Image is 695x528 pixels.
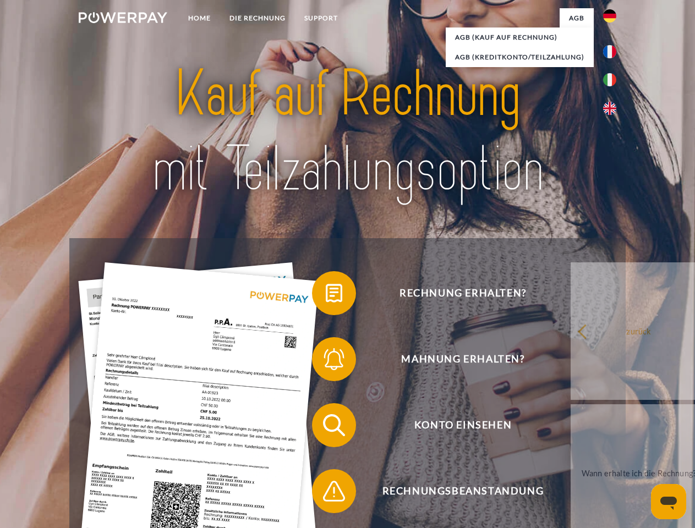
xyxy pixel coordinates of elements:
span: Konto einsehen [328,403,598,447]
button: Rechnungsbeanstandung [312,469,598,513]
img: it [603,73,616,86]
iframe: Schaltfläche zum Öffnen des Messaging-Fensters [651,484,686,519]
a: DIE RECHNUNG [220,8,295,28]
a: AGB (Kauf auf Rechnung) [446,28,594,47]
a: agb [560,8,594,28]
img: de [603,9,616,23]
img: qb_bell.svg [320,345,348,373]
img: fr [603,45,616,58]
a: Home [179,8,220,28]
img: en [603,102,616,115]
button: Konto einsehen [312,403,598,447]
a: AGB (Kreditkonto/Teilzahlung) [446,47,594,67]
span: Rechnungsbeanstandung [328,469,598,513]
span: Mahnung erhalten? [328,337,598,381]
span: Rechnung erhalten? [328,271,598,315]
img: logo-powerpay-white.svg [79,12,167,23]
img: qb_search.svg [320,411,348,439]
img: title-powerpay_de.svg [105,53,590,211]
a: SUPPORT [295,8,347,28]
img: qb_warning.svg [320,477,348,505]
button: Mahnung erhalten? [312,337,598,381]
button: Rechnung erhalten? [312,271,598,315]
img: qb_bill.svg [320,279,348,307]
